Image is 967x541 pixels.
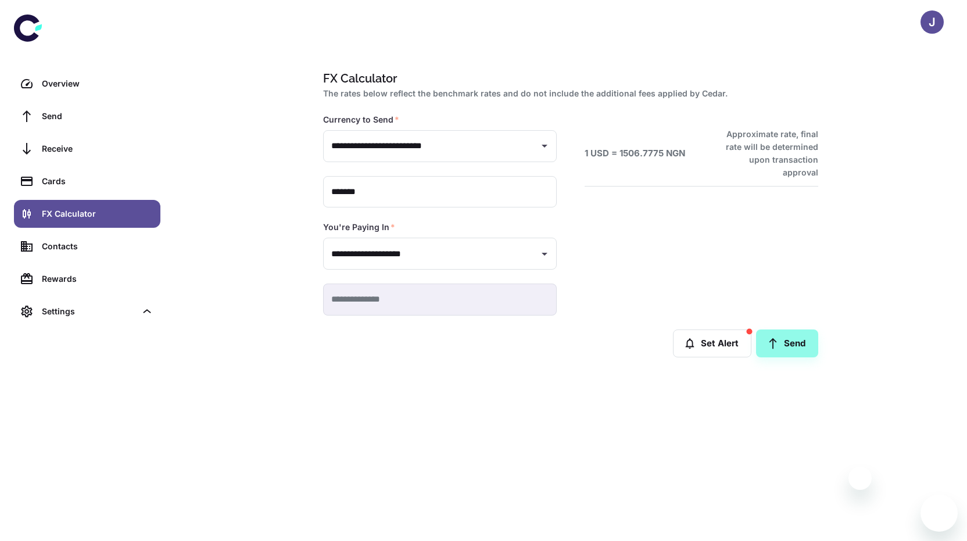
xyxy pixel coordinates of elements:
[14,167,160,195] a: Cards
[921,495,958,532] iframe: Button to launch messaging window
[14,232,160,260] a: Contacts
[323,221,395,233] label: You're Paying In
[323,114,399,126] label: Currency to Send
[42,175,153,188] div: Cards
[756,329,818,357] a: Send
[42,305,136,318] div: Settings
[713,128,818,179] h6: Approximate rate, final rate will be determined upon transaction approval
[921,10,944,34] button: J
[673,329,751,357] button: Set Alert
[14,298,160,325] div: Settings
[42,142,153,155] div: Receive
[42,207,153,220] div: FX Calculator
[42,240,153,253] div: Contacts
[14,200,160,228] a: FX Calculator
[14,70,160,98] a: Overview
[536,138,553,154] button: Open
[14,265,160,293] a: Rewards
[536,246,553,262] button: Open
[42,110,153,123] div: Send
[14,102,160,130] a: Send
[848,467,872,490] iframe: Close message
[42,273,153,285] div: Rewards
[323,70,814,87] h1: FX Calculator
[42,77,153,90] div: Overview
[14,135,160,163] a: Receive
[585,147,685,160] h6: 1 USD = 1506.7775 NGN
